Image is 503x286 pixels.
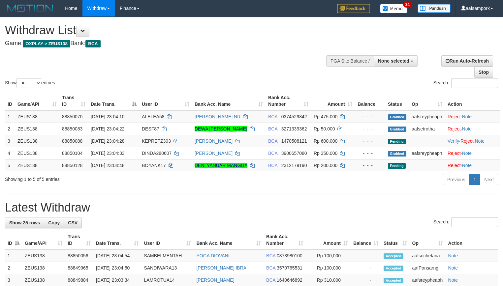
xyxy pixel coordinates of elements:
[5,147,15,159] td: 4
[44,217,64,228] a: Copy
[358,113,383,120] div: - - -
[15,92,59,110] th: Game/API: activate to sort column ascending
[91,114,124,119] span: [DATE] 23:04:10
[195,138,233,144] a: [PERSON_NAME]
[268,114,277,119] span: BCA
[281,151,307,156] span: Copy 3900657080 to clipboard
[448,277,458,283] a: Note
[445,147,500,159] td: ·
[268,126,277,131] span: BCA
[385,92,409,110] th: Status
[268,151,277,156] span: BCA
[5,110,15,123] td: 1
[448,163,461,168] a: Reject
[68,220,78,225] span: CSV
[446,231,498,249] th: Action
[460,138,474,144] a: Reject
[5,249,22,262] td: 1
[418,4,451,13] img: panduan.png
[448,265,458,271] a: Note
[59,92,88,110] th: Trans ID: activate to sort column ascending
[384,278,403,283] span: Accepted
[5,24,329,37] h1: Withdraw List
[281,114,307,119] span: Copy 0374529842 to clipboard
[384,253,403,259] span: Accepted
[462,114,472,119] a: Note
[93,249,141,262] td: [DATE] 23:04:54
[306,262,351,274] td: Rp 100,000
[5,78,55,88] label: Show entries
[5,92,15,110] th: ID
[5,231,22,249] th: ID: activate to sort column descending
[266,253,275,258] span: BCA
[91,138,124,144] span: [DATE] 23:04:28
[277,253,302,258] span: Copy 0373980100 to clipboard
[388,114,406,120] span: Grabbed
[65,249,93,262] td: 88850056
[374,55,418,67] button: None selected
[5,40,329,47] h4: Game: Bank:
[358,150,383,157] div: - - -
[277,277,302,283] span: Copy 1640646892 to clipboard
[388,163,406,169] span: Pending
[22,249,65,262] td: ZEUS138
[62,138,82,144] span: 88850088
[337,4,370,13] img: Feedback.jpg
[351,249,381,262] td: -
[264,231,306,249] th: Bank Acc. Number: activate to sort column ascending
[281,138,307,144] span: Copy 1470508121 to clipboard
[88,92,139,110] th: Date Trans.: activate to sort column descending
[448,114,461,119] a: Reject
[475,138,485,144] a: Note
[5,217,44,228] a: Show 25 rows
[93,262,141,274] td: [DATE] 23:04:50
[474,67,493,78] a: Stop
[403,2,412,8] span: 34
[451,78,498,88] input: Search:
[326,55,374,67] div: PGA Site Balance /
[141,262,194,274] td: SANDIWARA13
[5,123,15,135] td: 2
[355,92,385,110] th: Balance
[196,277,234,283] a: [PERSON_NAME]
[9,220,40,225] span: Show 25 rows
[281,126,307,131] span: Copy 3271339362 to clipboard
[409,147,445,159] td: aafsreypheaph
[388,127,406,132] span: Grabbed
[195,163,247,168] a: DENI YANUAR MANGGA
[266,277,275,283] span: BCA
[462,151,472,156] a: Note
[15,110,59,123] td: ZEUS138
[15,135,59,147] td: ZEUS138
[5,135,15,147] td: 3
[445,123,500,135] td: ·
[281,163,307,168] span: Copy 2312179190 to clipboard
[462,126,472,131] a: Note
[16,78,41,88] select: Showentries
[378,58,409,64] span: None selected
[409,92,445,110] th: Op: activate to sort column ascending
[142,126,159,131] span: DESF87
[448,126,461,131] a: Reject
[410,231,446,249] th: Op: activate to sort column ascending
[15,147,59,159] td: ZEUS138
[15,123,59,135] td: ZEUS138
[380,4,408,13] img: Button%20Memo.svg
[462,163,472,168] a: Note
[268,163,277,168] span: BCA
[268,138,277,144] span: BCA
[142,151,172,156] span: DINDA280607
[351,262,381,274] td: -
[445,159,500,171] td: ·
[62,163,82,168] span: 88850128
[266,265,275,271] span: BCA
[93,231,141,249] th: Date Trans.: activate to sort column ascending
[448,253,458,258] a: Note
[381,231,410,249] th: Status: activate to sort column ascending
[441,55,493,67] a: Run Auto-Refresh
[62,151,82,156] span: 88850104
[480,174,498,185] a: Next
[445,110,500,123] td: ·
[195,126,247,131] a: DEWA [PERSON_NAME]
[443,174,469,185] a: Previous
